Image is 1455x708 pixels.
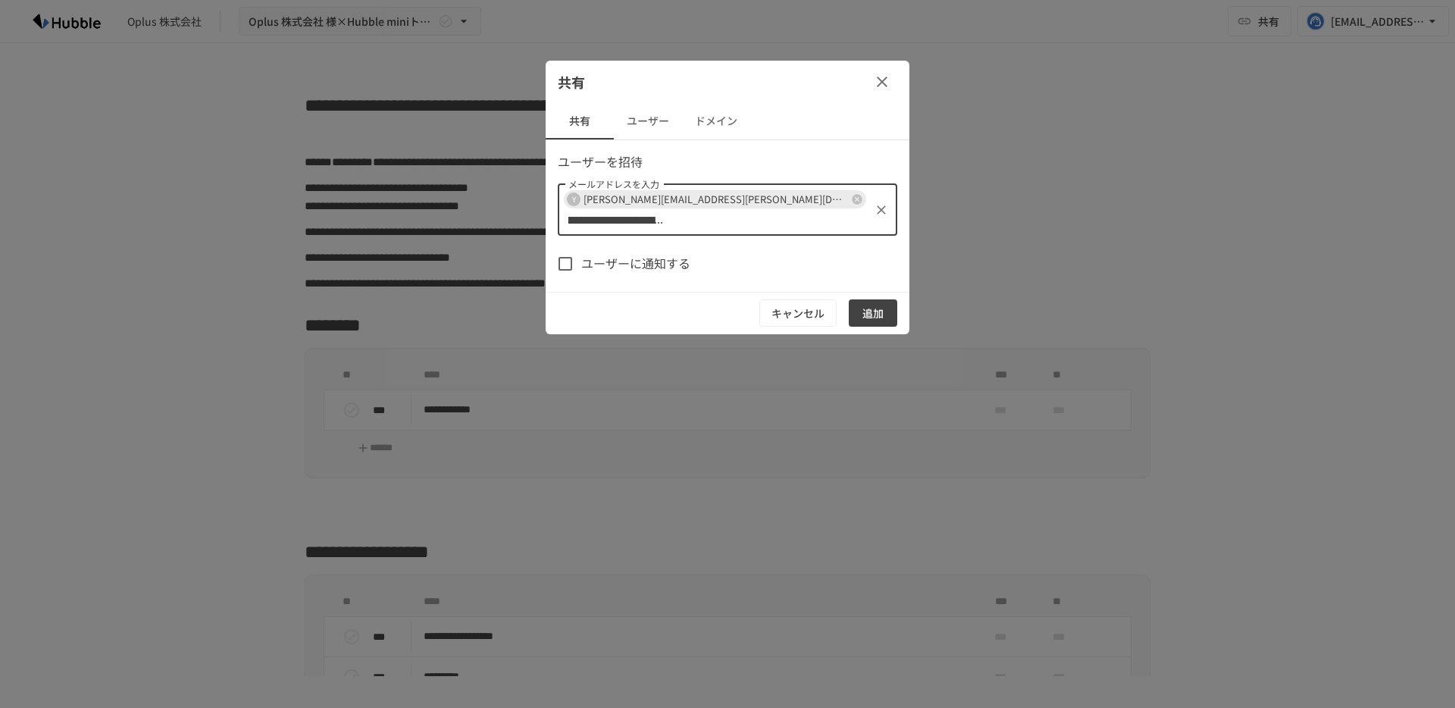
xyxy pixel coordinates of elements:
button: クリア [871,199,892,221]
div: Y[PERSON_NAME][EMAIL_ADDRESS][PERSON_NAME][DOMAIN_NAME] [564,190,866,208]
p: ユーザーを招待 [558,152,897,172]
span: [PERSON_NAME][EMAIL_ADDRESS][PERSON_NAME][DOMAIN_NAME] [577,190,854,208]
div: 共有 [546,61,909,103]
span: ユーザーに通知する [581,254,690,274]
button: 共有 [546,103,614,139]
button: 追加 [849,299,897,327]
label: メールアドレスを入力 [568,177,659,190]
div: Y [567,193,580,206]
button: ユーザー [614,103,682,139]
button: ドメイン [682,103,750,139]
button: キャンセル [759,299,837,327]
